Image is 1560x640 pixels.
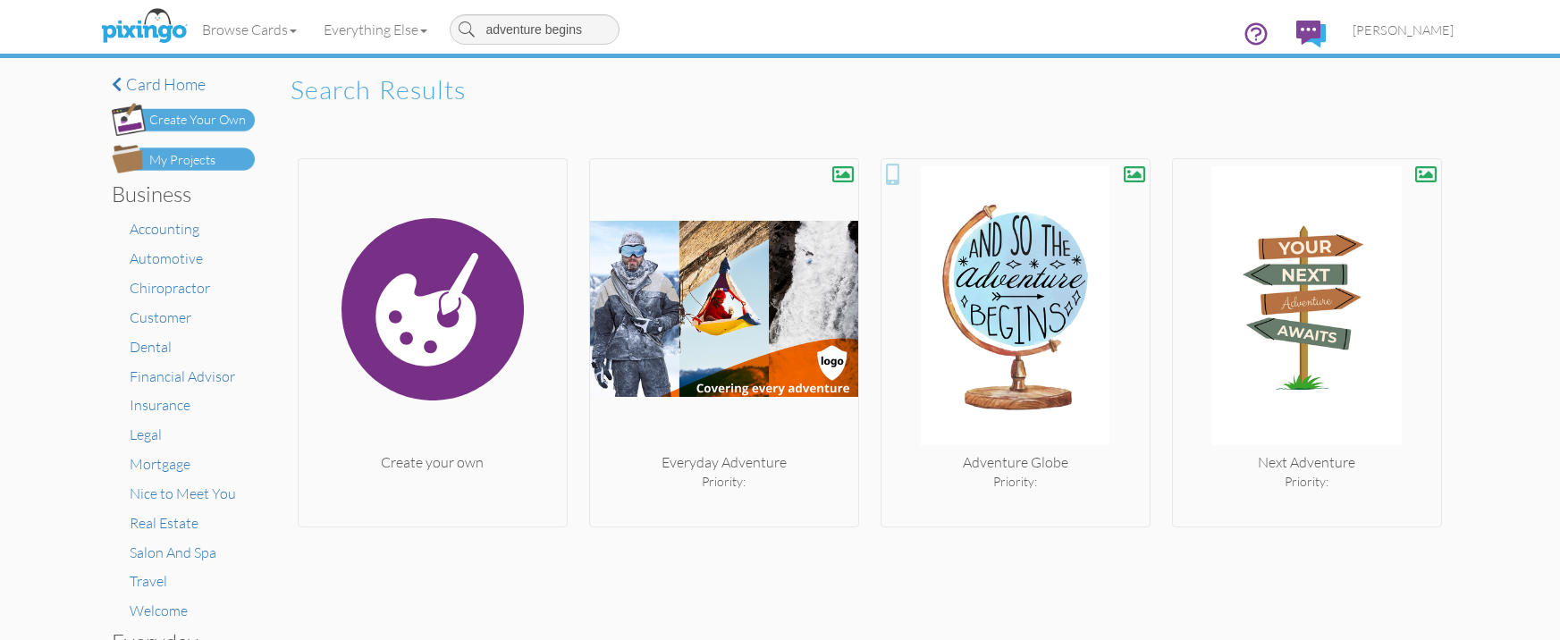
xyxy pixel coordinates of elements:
div: Priority: [1173,473,1441,491]
div: Adventure Globe [881,452,1150,473]
a: Insurance [130,396,190,414]
div: Everyday Adventure [590,452,858,473]
div: Priority: [881,473,1150,491]
div: Next Adventure [1173,452,1441,473]
a: Card home [112,76,255,94]
a: Nice to Meet You [130,484,236,502]
a: Travel [130,572,167,590]
img: 20220513-163936-8fa26b3e7650-500.jpg [881,166,1150,452]
img: pixingo logo [97,4,191,49]
a: Financial Advisor [130,367,235,385]
img: 20250811-165541-04b25b21e4b4-500.jpg [1173,166,1441,452]
a: Legal [130,425,162,443]
a: Real Estate [130,514,198,532]
div: Priority: [590,473,858,491]
input: Search cards [450,14,620,45]
a: Everything Else [310,7,441,52]
a: Automotive [130,249,203,267]
img: comments.svg [1296,21,1326,47]
span: [PERSON_NAME] [1353,22,1454,38]
a: Mortgage [130,455,190,473]
div: Create your own [299,452,567,473]
a: Chiropractor [130,279,210,297]
h3: Business [112,182,241,206]
a: Browse Cards [189,7,310,52]
img: create.svg [299,166,567,452]
div: My Projects [149,151,215,170]
a: Welcome [130,602,188,619]
a: Dental [130,338,172,356]
div: Create Your Own [149,111,246,130]
h2: Search results [291,76,1449,105]
a: Salon And Spa [130,543,216,561]
img: 20200612-214852-4f2a8f23b9fc-500.jpg [590,166,858,452]
img: my-projects-button.png [112,145,255,173]
a: Customer [130,308,191,326]
a: Accounting [130,220,199,238]
img: create-own-button.png [112,103,255,136]
a: [PERSON_NAME] [1339,7,1467,53]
